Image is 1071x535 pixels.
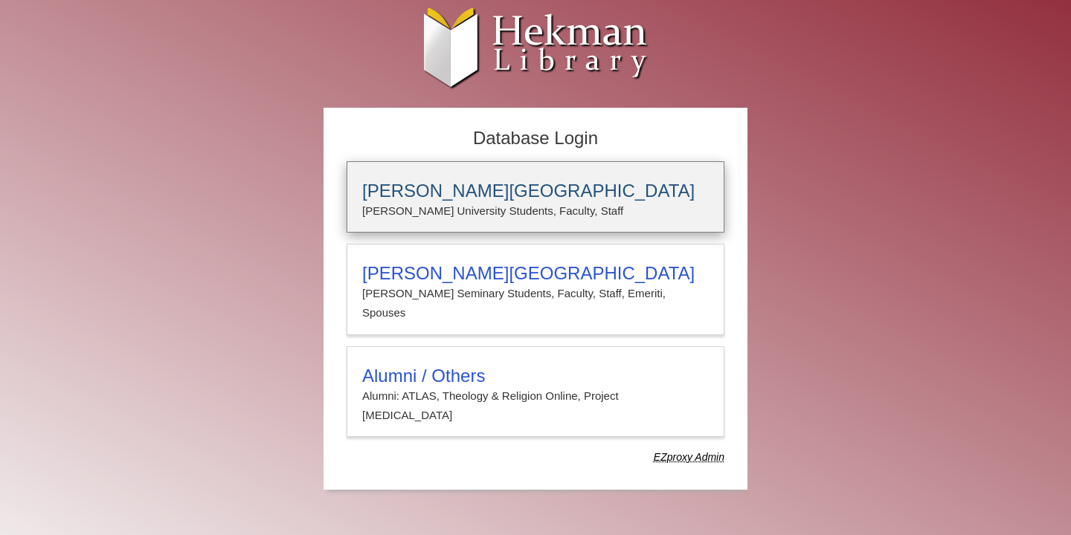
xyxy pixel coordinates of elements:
[362,201,709,221] p: [PERSON_NAME] University Students, Faculty, Staff
[347,244,724,335] a: [PERSON_NAME][GEOGRAPHIC_DATA][PERSON_NAME] Seminary Students, Faculty, Staff, Emeriti, Spouses
[362,263,709,284] h3: [PERSON_NAME][GEOGRAPHIC_DATA]
[362,366,709,386] h3: Alumni / Others
[347,161,724,233] a: [PERSON_NAME][GEOGRAPHIC_DATA][PERSON_NAME] University Students, Faculty, Staff
[362,366,709,426] summary: Alumni / OthersAlumni: ATLAS, Theology & Religion Online, Project [MEDICAL_DATA]
[339,123,732,154] h2: Database Login
[362,181,709,201] h3: [PERSON_NAME][GEOGRAPHIC_DATA]
[362,386,709,426] p: Alumni: ATLAS, Theology & Religion Online, Project [MEDICAL_DATA]
[654,451,724,463] dfn: Use Alumni login
[362,284,709,323] p: [PERSON_NAME] Seminary Students, Faculty, Staff, Emeriti, Spouses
